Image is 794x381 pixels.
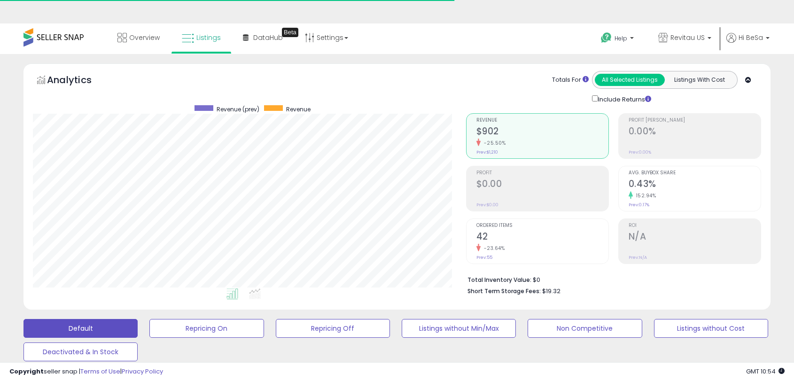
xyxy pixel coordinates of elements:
span: Overview [129,33,160,42]
small: Prev: 0.17% [629,202,649,208]
a: Terms of Use [80,367,120,376]
span: Profit [PERSON_NAME] [629,118,761,123]
a: Hi BeSa [726,33,770,54]
a: Help [593,25,643,54]
div: Tooltip anchor [282,28,298,37]
span: ROI [629,223,761,228]
small: Prev: $0.00 [476,202,498,208]
button: Listings without Cost [654,319,768,338]
button: Default [23,319,138,338]
span: Profit [476,171,608,176]
a: Listings [175,23,228,52]
small: Prev: 0.00% [629,149,651,155]
li: $0 [467,273,754,285]
a: Revitau US [651,23,718,54]
button: Repricing On [149,319,264,338]
b: Total Inventory Value: [467,276,531,284]
button: Listings without Min/Max [402,319,516,338]
h2: $902 [476,126,608,139]
span: Revenue [476,118,608,123]
b: Short Term Storage Fees: [467,287,541,295]
a: Privacy Policy [122,367,163,376]
button: Listings With Cost [664,74,734,86]
button: All Selected Listings [595,74,665,86]
h2: 0.43% [629,179,761,191]
small: Prev: 55 [476,255,492,260]
span: $19.32 [542,287,560,295]
span: Avg. Buybox Share [629,171,761,176]
div: Totals For [552,76,589,85]
small: 152.94% [633,192,656,199]
small: -23.64% [481,245,505,252]
span: Hi BeSa [739,33,763,42]
a: Settings [298,23,355,52]
span: Revenue (prev) [217,105,259,113]
span: Revitau US [670,33,705,42]
strong: Copyright [9,367,44,376]
span: Revenue [286,105,311,113]
h5: Analytics [47,73,110,89]
span: Listings [196,33,221,42]
small: Prev: $1,210 [476,149,498,155]
small: Prev: N/A [629,255,647,260]
button: Non Competitive [528,319,642,338]
i: Get Help [600,32,612,44]
small: -25.50% [481,140,506,147]
div: Include Returns [585,93,662,104]
span: Ordered Items [476,223,608,228]
a: Overview [110,23,167,52]
h2: N/A [629,231,761,244]
h2: 42 [476,231,608,244]
h2: $0.00 [476,179,608,191]
div: seller snap | | [9,367,163,376]
span: DataHub [253,33,283,42]
span: 2025-09-15 10:54 GMT [746,367,785,376]
span: Help [615,34,627,42]
button: Repricing Off [276,319,390,338]
a: DataHub [236,23,290,52]
button: Deactivated & In Stock [23,342,138,361]
h2: 0.00% [629,126,761,139]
